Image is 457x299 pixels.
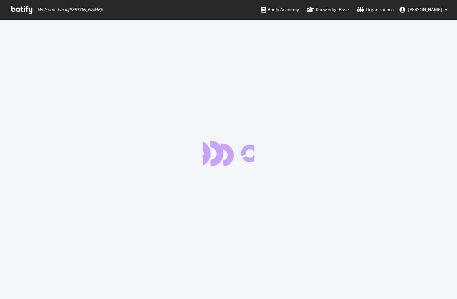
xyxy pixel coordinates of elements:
[307,6,349,13] div: Knowledge Base
[203,141,254,166] div: animation
[38,7,103,13] span: Welcome back, [PERSON_NAME] !
[357,6,394,13] div: Organizations
[261,6,299,13] div: Botify Academy
[394,4,453,15] button: [PERSON_NAME]
[408,6,442,13] span: Annie Koh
